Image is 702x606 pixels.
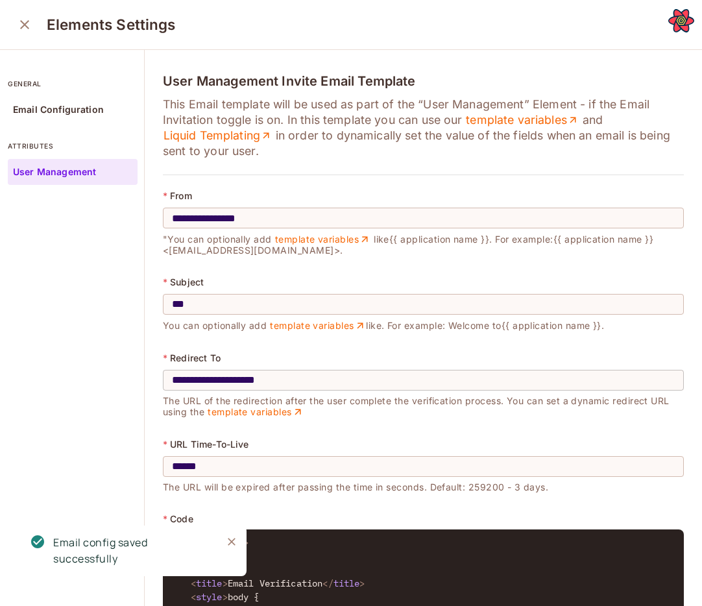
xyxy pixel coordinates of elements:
[170,439,248,450] p: URL Time-To-Live
[8,79,138,89] p: general
[270,320,366,332] a: template variables
[12,12,38,38] button: close
[163,97,684,159] p: This Email template will be used as part of the “User Management” Element - if the Email Invitati...
[163,320,604,331] span: You can optionally add like. For example: Welcome to {{ application name }} .
[163,395,670,417] span: The URL of the redirection after the user complete the verification process. You can set a dynami...
[222,532,241,551] button: Close
[13,167,96,177] p: User Management
[274,234,370,245] a: template variables
[170,353,221,363] p: Redirect To
[170,277,204,287] p: Subject
[47,16,176,34] h3: Elements Settings
[8,141,138,151] p: attributes
[163,477,684,492] p: The URL will be expired after passing the time in seconds. Default: 259200 - 3 days.
[163,73,684,89] h4: User Management Invite Email Template
[163,234,653,256] span: "You can optionally add like {{ application name }} . For example: {{ application name }} <[EMAIL...
[170,191,192,201] p: From
[163,128,272,143] a: Liquid Templating
[668,8,694,34] button: Open React Query Devtools
[53,535,212,567] div: Email config saved successfully
[208,406,304,418] a: template variables
[170,514,193,524] p: Code
[13,104,104,115] p: Email Configuration
[466,112,579,128] a: template variables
